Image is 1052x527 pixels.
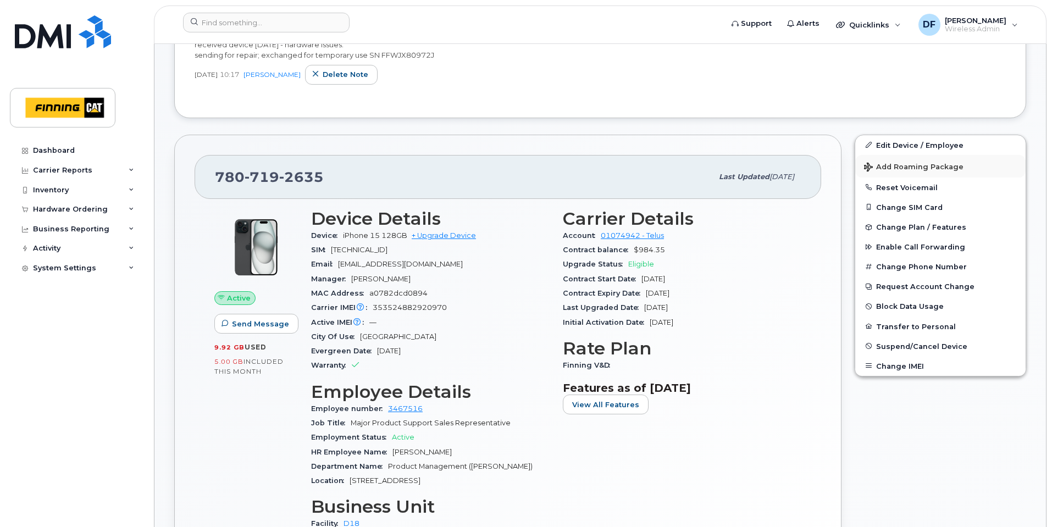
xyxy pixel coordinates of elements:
[855,296,1026,316] button: Block Data Usage
[855,217,1026,237] button: Change Plan / Features
[311,382,550,402] h3: Employee Details
[311,275,351,283] span: Manager
[305,65,378,85] button: Delete note
[563,209,801,229] h3: Carrier Details
[279,169,324,185] span: 2635
[855,155,1026,177] button: Add Roaming Package
[373,303,447,312] span: 353524882920970
[563,231,601,240] span: Account
[220,70,239,79] span: 10:17
[628,260,654,268] span: Eligible
[311,231,343,240] span: Device
[876,223,966,231] span: Change Plan / Features
[223,214,289,280] img: iPhone_15_Black.png
[769,173,794,181] span: [DATE]
[311,246,331,254] span: SIM
[350,476,420,485] span: [STREET_ADDRESS]
[215,169,324,185] span: 780
[243,70,301,79] a: [PERSON_NAME]
[779,13,827,35] a: Alerts
[719,173,769,181] span: Last updated
[392,448,452,456] span: [PERSON_NAME]
[563,339,801,358] h3: Rate Plan
[563,361,616,369] span: Finning V&D
[650,318,673,326] span: [DATE]
[828,14,909,36] div: Quicklinks
[214,357,284,375] span: included this month
[876,342,967,350] span: Suspend/Cancel Device
[338,260,463,268] span: [EMAIL_ADDRESS][DOMAIN_NAME]
[311,303,373,312] span: Carrier IMEI
[311,347,377,355] span: Evergreen Date
[369,289,428,297] span: a0782dcd0894
[911,14,1026,36] div: Derek Fehler
[855,257,1026,276] button: Change Phone Number
[311,433,392,441] span: Employment Status
[572,400,639,410] span: View All Features
[563,395,649,414] button: View All Features
[311,260,338,268] span: Email
[796,18,820,29] span: Alerts
[311,462,388,470] span: Department Name
[351,419,511,427] span: Major Product Support Sales Representative
[855,197,1026,217] button: Change SIM Card
[646,289,669,297] span: [DATE]
[311,209,550,229] h3: Device Details
[849,20,889,29] span: Quicklinks
[245,169,279,185] span: 719
[311,404,388,413] span: Employee number
[214,358,243,365] span: 5.00 GB
[311,419,351,427] span: Job Title
[855,317,1026,336] button: Transfer to Personal
[563,275,641,283] span: Contract Start Date
[945,25,1006,34] span: Wireless Admin
[392,433,414,441] span: Active
[634,246,665,254] span: $984.35
[323,69,368,80] span: Delete note
[331,246,387,254] span: [TECHNICAL_ID]
[369,318,376,326] span: —
[855,237,1026,257] button: Enable Call Forwarding
[388,404,423,413] a: 3467516
[388,462,533,470] span: Product Management ([PERSON_NAME])
[311,497,550,517] h3: Business Unit
[876,243,965,251] span: Enable Call Forwarding
[855,135,1026,155] a: Edit Device / Employee
[864,163,964,173] span: Add Roaming Package
[311,476,350,485] span: Location
[245,343,267,351] span: used
[641,275,665,283] span: [DATE]
[311,289,369,297] span: MAC Address
[945,16,1006,25] span: [PERSON_NAME]
[232,319,289,329] span: Send Message
[214,314,298,334] button: Send Message
[351,275,411,283] span: [PERSON_NAME]
[214,343,245,351] span: 9.92 GB
[563,246,634,254] span: Contract balance
[563,260,628,268] span: Upgrade Status
[644,303,668,312] span: [DATE]
[724,13,779,35] a: Support
[563,303,644,312] span: Last Upgraded Date
[563,289,646,297] span: Contract Expiry Date
[311,318,369,326] span: Active IMEI
[343,231,407,240] span: iPhone 15 128GB
[311,332,360,341] span: City Of Use
[311,448,392,456] span: HR Employee Name
[377,347,401,355] span: [DATE]
[563,318,650,326] span: Initial Activation Date
[311,361,351,369] span: Warranty
[855,356,1026,376] button: Change IMEI
[601,231,664,240] a: 01074942 - Telus
[195,70,218,79] span: [DATE]
[741,18,772,29] span: Support
[183,13,350,32] input: Find something...
[563,381,801,395] h3: Features as of [DATE]
[855,177,1026,197] button: Reset Voicemail
[412,231,476,240] a: + Upgrade Device
[227,293,251,303] span: Active
[1004,479,1044,519] iframe: Messenger Launcher
[360,332,436,341] span: [GEOGRAPHIC_DATA]
[855,336,1026,356] button: Suspend/Cancel Device
[855,276,1026,296] button: Request Account Change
